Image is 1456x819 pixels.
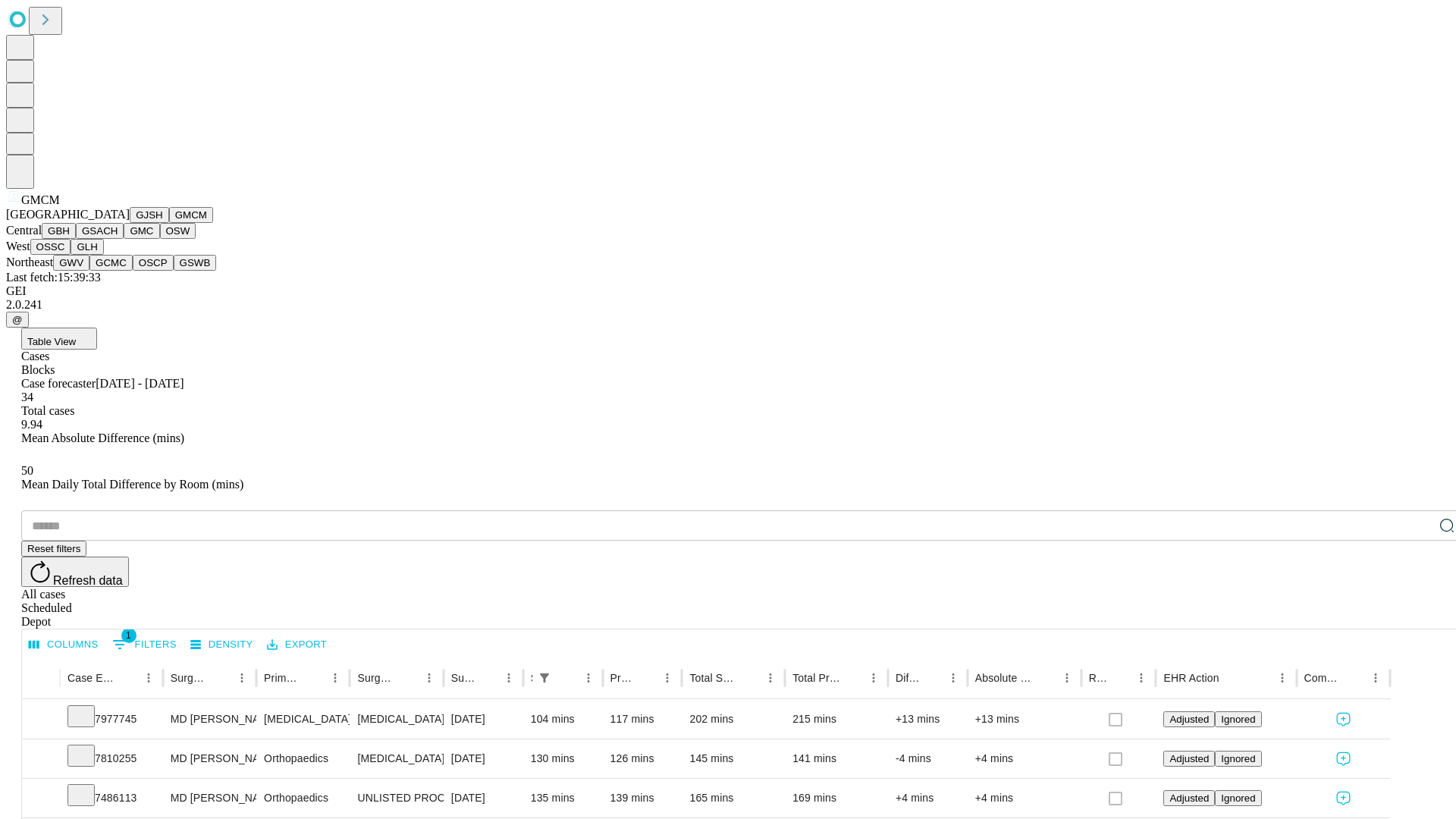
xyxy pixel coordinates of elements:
[264,779,342,817] div: Orthopaedics
[498,667,519,689] button: Menu
[689,739,777,778] div: 145 mins
[975,779,1074,817] div: +4 mins
[210,667,231,689] button: Sort
[12,314,23,325] span: @
[451,739,516,778] div: [DATE]
[6,312,29,328] button: @
[231,667,253,689] button: Menu
[1344,667,1365,689] button: Sort
[1089,672,1109,684] div: Resolved in EHR
[27,543,80,554] span: Reset filters
[21,557,129,587] button: Refresh data
[89,255,133,271] button: GCMC
[357,700,435,739] div: [MEDICAL_DATA]
[531,739,595,778] div: 130 mins
[6,208,130,221] span: [GEOGRAPHIC_DATA]
[792,739,880,778] div: 141 mins
[53,255,89,271] button: GWV
[357,779,435,817] div: UNLISTED PROCEDURE PELVIS OR HIP JOINT
[863,667,884,689] button: Menu
[30,707,52,733] button: Expand
[896,779,960,817] div: +4 mins
[792,779,880,817] div: 169 mins
[534,667,555,689] button: Show filters
[67,739,155,778] div: 7810255
[1056,667,1078,689] button: Menu
[171,739,249,778] div: MD [PERSON_NAME] [PERSON_NAME] Md
[1131,667,1152,689] button: Menu
[171,672,209,684] div: Surgeon Name
[6,240,30,253] span: West
[610,739,675,778] div: 126 mins
[531,779,595,817] div: 135 mins
[1163,711,1215,727] button: Adjusted
[121,628,136,643] span: 1
[451,672,475,684] div: Surgery Date
[921,667,943,689] button: Sort
[171,700,249,739] div: MD [PERSON_NAME] [PERSON_NAME] Md
[325,667,346,689] button: Menu
[21,404,74,417] span: Total cases
[30,786,52,812] button: Expand
[21,391,33,403] span: 34
[76,223,124,239] button: GSACH
[792,672,840,684] div: Total Predicted Duration
[1221,753,1255,764] span: Ignored
[1163,790,1215,806] button: Adjusted
[67,779,155,817] div: 7486113
[67,672,115,684] div: Case Epic Id
[531,672,532,684] div: Scheduled In Room Duration
[357,739,435,778] div: [MEDICAL_DATA] [MEDICAL_DATA]
[635,667,657,689] button: Sort
[1365,667,1386,689] button: Menu
[171,779,249,817] div: MD [PERSON_NAME] [PERSON_NAME] Md
[610,672,635,684] div: Predicted In Room Duration
[1304,672,1342,684] div: Comments
[842,667,863,689] button: Sort
[21,478,243,491] span: Mean Daily Total Difference by Room (mins)
[1215,711,1261,727] button: Ignored
[6,271,101,284] span: Last fetch: 15:39:33
[264,739,342,778] div: Orthopaedics
[531,700,595,739] div: 104 mins
[689,672,737,684] div: Total Scheduled Duration
[1221,667,1242,689] button: Sort
[975,700,1074,739] div: +13 mins
[42,223,76,239] button: GBH
[264,672,302,684] div: Primary Service
[25,633,102,657] button: Select columns
[21,464,33,477] span: 50
[53,574,123,587] span: Refresh data
[21,541,86,557] button: Reset filters
[739,667,760,689] button: Sort
[1163,751,1215,767] button: Adjusted
[108,632,180,657] button: Show filters
[975,739,1074,778] div: +4 mins
[263,633,331,657] button: Export
[451,700,516,739] div: [DATE]
[896,739,960,778] div: -4 mins
[1169,714,1209,725] span: Adjusted
[1109,667,1131,689] button: Sort
[689,700,777,739] div: 202 mins
[1169,792,1209,804] span: Adjusted
[1272,667,1293,689] button: Menu
[130,207,169,223] button: GJSH
[896,700,960,739] div: +13 mins
[610,700,675,739] div: 117 mins
[689,779,777,817] div: 165 mins
[21,193,60,206] span: GMCM
[30,239,71,255] button: OSSC
[557,667,578,689] button: Sort
[30,746,52,773] button: Expand
[27,336,76,347] span: Table View
[896,672,920,684] div: Difference
[578,667,599,689] button: Menu
[477,667,498,689] button: Sort
[1163,672,1219,684] div: EHR Action
[21,431,184,444] span: Mean Absolute Difference (mins)
[6,298,1450,312] div: 2.0.241
[943,667,964,689] button: Menu
[264,700,342,739] div: [MEDICAL_DATA]
[1035,667,1056,689] button: Sort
